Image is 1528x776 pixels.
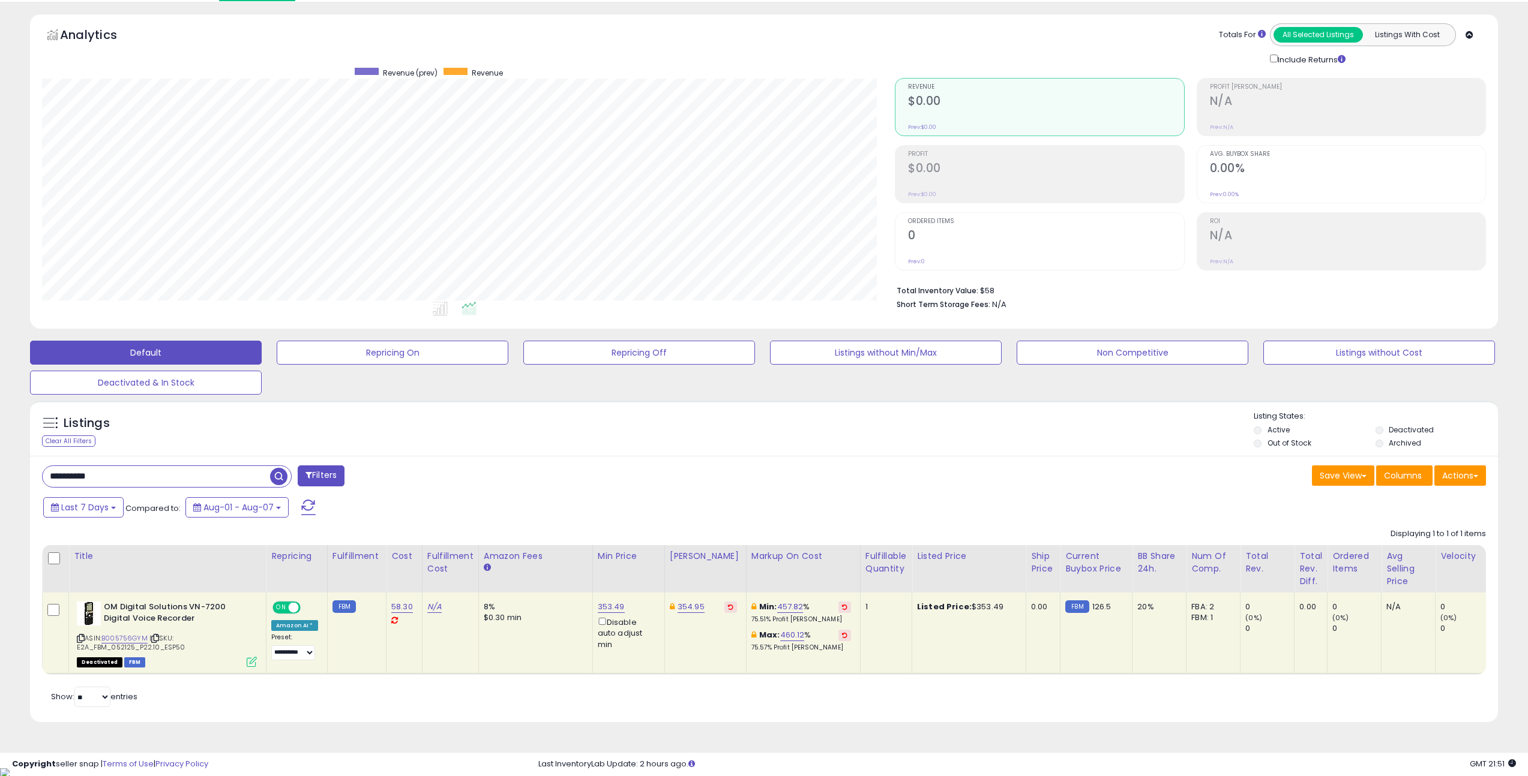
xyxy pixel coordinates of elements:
div: Total Rev. Diff. [1299,550,1322,588]
div: FBA: 2 [1191,601,1231,612]
span: Revenue [908,84,1184,91]
strong: Copyright [12,758,56,769]
div: Include Returns [1261,52,1360,66]
button: Save View [1312,465,1374,486]
button: Listings without Cost [1263,341,1495,365]
button: All Selected Listings [1274,27,1363,43]
div: Cost [391,550,417,563]
span: ON [274,603,289,613]
li: $58 [897,282,1477,297]
div: Ordered Items [1332,550,1376,575]
div: Num of Comp. [1191,550,1235,575]
h2: $0.00 [908,94,1184,110]
span: Revenue [472,68,503,78]
a: Privacy Policy [155,758,208,769]
a: Terms of Use [103,758,154,769]
span: Profit [PERSON_NAME] [1210,84,1486,91]
span: Last 7 Days [61,501,109,513]
span: | SKU: E2A_FBM_052125_P22.10_ESP50 [77,633,185,651]
h5: Analytics [60,26,140,46]
button: Non Competitive [1017,341,1248,365]
div: Disable auto adjust min [598,615,655,650]
div: 0 [1332,601,1381,612]
div: 20% [1137,601,1177,612]
div: Clear All Filters [42,435,95,447]
label: Archived [1389,438,1421,448]
div: Preset: [271,633,318,660]
div: 0 [1440,623,1489,634]
label: Deactivated [1389,425,1434,435]
button: Repricing Off [523,341,755,365]
h2: N/A [1210,228,1486,245]
div: Markup on Cost [751,550,855,563]
span: Columns [1384,470,1422,482]
div: 0 [1245,623,1294,634]
div: FBM: 1 [1191,612,1231,623]
button: Listings without Min/Max [770,341,1002,365]
div: Listed Price [917,550,1021,563]
h2: 0 [908,228,1184,245]
small: (0%) [1245,613,1262,622]
span: FBM [124,657,146,667]
a: B005756GYM [101,633,148,643]
div: Min Price [598,550,660,563]
span: Avg. Buybox Share [1210,151,1486,158]
span: Show: entries [51,691,137,702]
div: Amazon AI * [271,620,318,631]
span: 2025-08-15 21:51 GMT [1470,758,1516,769]
span: Ordered Items [908,218,1184,225]
small: FBM [1065,600,1089,613]
b: OM Digital Solutions VN-7200 Digital Voice Recorder [104,601,250,627]
button: Aug-01 - Aug-07 [185,497,289,518]
button: Actions [1434,465,1486,486]
label: Out of Stock [1268,438,1311,448]
div: Fulfillment [332,550,381,563]
div: 8% [484,601,583,612]
div: Current Buybox Price [1065,550,1127,575]
small: Prev: N/A [1210,258,1233,265]
div: % [751,630,851,652]
span: Compared to: [125,503,181,514]
h2: N/A [1210,94,1486,110]
button: Columns [1376,465,1433,486]
span: N/A [992,299,1006,310]
small: (0%) [1332,613,1349,622]
button: Last 7 Days [43,497,124,518]
a: 354.95 [678,601,705,613]
div: Amazon Fees [484,550,588,563]
div: Last InventoryLab Update: 2 hours ago. [538,759,1516,770]
p: Listing States: [1254,411,1498,422]
div: Ship Price [1031,550,1055,575]
b: Listed Price: [917,601,972,612]
b: Max: [759,629,780,640]
small: Prev: $0.00 [908,124,936,131]
div: Avg Selling Price [1386,550,1430,588]
b: Short Term Storage Fees: [897,299,990,309]
h2: 0.00% [1210,161,1486,178]
th: The percentage added to the cost of goods (COGS) that forms the calculator for Min & Max prices. [746,545,860,592]
div: 1 [865,601,903,612]
div: Fulfillable Quantity [865,550,907,575]
div: Repricing [271,550,322,563]
div: 0 [1440,601,1489,612]
span: ROI [1210,218,1486,225]
span: OFF [299,603,318,613]
h5: Listings [64,415,110,432]
div: BB Share 24h. [1137,550,1181,575]
p: 75.51% Profit [PERSON_NAME] [751,615,851,624]
small: (0%) [1440,613,1457,622]
small: Amazon Fees. [484,563,491,573]
div: Fulfillment Cost [427,550,474,575]
span: Aug-01 - Aug-07 [203,501,274,513]
div: N/A [1386,601,1426,612]
small: Prev: 0.00% [1210,191,1239,198]
div: ASIN: [77,601,257,666]
a: 460.12 [780,629,805,641]
div: 0 [1245,601,1294,612]
small: Prev: 0 [908,258,925,265]
div: 0.00 [1031,601,1051,612]
small: FBM [332,600,356,613]
button: Listings With Cost [1362,27,1452,43]
img: 41cgqB2+HVL._SL40_.jpg [77,601,101,625]
div: 0.00 [1299,601,1318,612]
